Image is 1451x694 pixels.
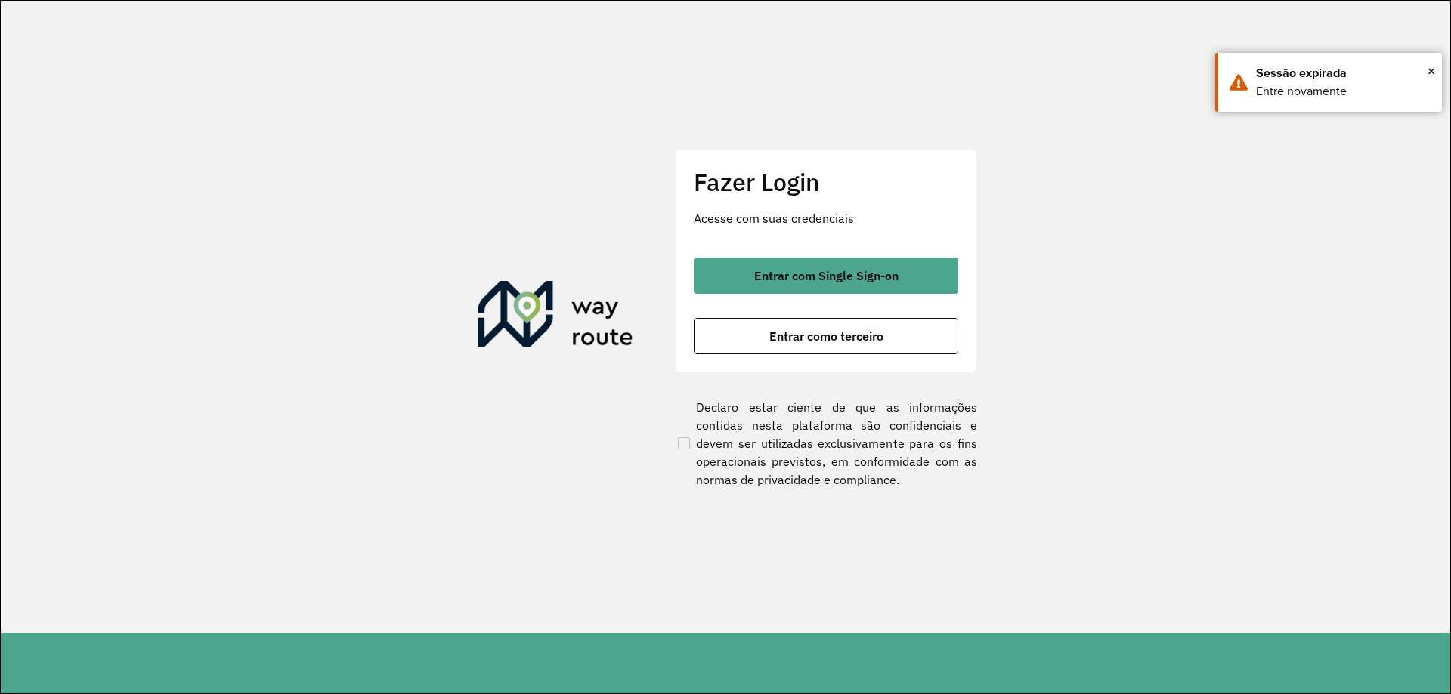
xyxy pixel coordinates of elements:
span: Entrar com Single Sign-on [754,270,899,282]
span: × [1428,60,1435,82]
button: button [694,318,958,354]
button: button [694,258,958,294]
label: Declaro estar ciente de que as informações contidas nesta plataforma são confidenciais e devem se... [675,398,977,489]
p: Acesse com suas credenciais [694,209,958,227]
h2: Fazer Login [694,168,958,196]
span: Entrar como terceiro [769,330,883,342]
div: Sessão expirada [1256,64,1431,82]
img: Roteirizador AmbevTech [478,281,633,353]
div: Entre novamente [1256,82,1431,100]
button: Close [1428,60,1435,82]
